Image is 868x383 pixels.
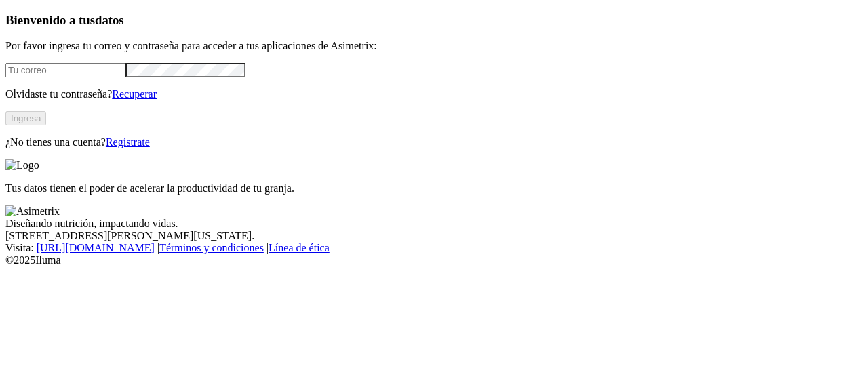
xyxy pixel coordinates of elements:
a: Línea de ética [269,242,330,254]
img: Logo [5,159,39,172]
img: Asimetrix [5,205,60,218]
p: Por favor ingresa tu correo y contraseña para acceder a tus aplicaciones de Asimetrix: [5,40,863,52]
button: Ingresa [5,111,46,125]
div: [STREET_ADDRESS][PERSON_NAME][US_STATE]. [5,230,863,242]
div: Diseñando nutrición, impactando vidas. [5,218,863,230]
a: Regístrate [106,136,150,148]
span: datos [95,13,124,27]
div: © 2025 Iluma [5,254,863,266]
a: Términos y condiciones [159,242,264,254]
div: Visita : | | [5,242,863,254]
h3: Bienvenido a tus [5,13,863,28]
input: Tu correo [5,63,125,77]
a: Recuperar [112,88,157,100]
a: [URL][DOMAIN_NAME] [37,242,155,254]
p: Tus datos tienen el poder de acelerar la productividad de tu granja. [5,182,863,195]
p: ¿No tienes una cuenta? [5,136,863,148]
p: Olvidaste tu contraseña? [5,88,863,100]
